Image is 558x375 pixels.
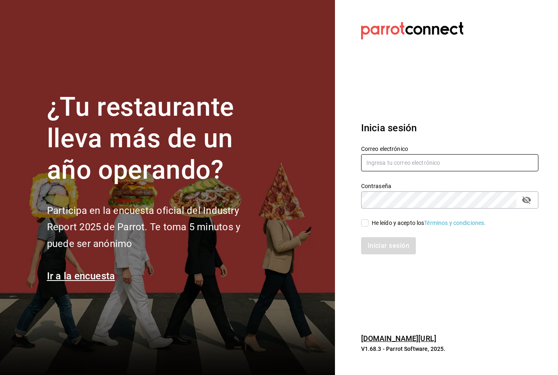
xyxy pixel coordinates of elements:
a: Ir a la encuesta [47,270,115,282]
h1: ¿Tu restaurante lleva más de un año operando? [47,92,268,186]
div: He leído y acepto los [372,219,486,227]
h2: Participa en la encuesta oficial del Industry Report 2025 de Parrot. Te toma 5 minutos y puede se... [47,202,268,252]
a: [DOMAIN_NAME][URL] [361,334,436,343]
a: Términos y condiciones. [424,220,486,226]
label: Correo electrónico [361,146,538,152]
label: Contraseña [361,183,538,189]
p: V1.68.3 - Parrot Software, 2025. [361,345,538,353]
h3: Inicia sesión [361,121,538,135]
input: Ingresa tu correo electrónico [361,154,538,171]
button: passwordField [520,193,533,207]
